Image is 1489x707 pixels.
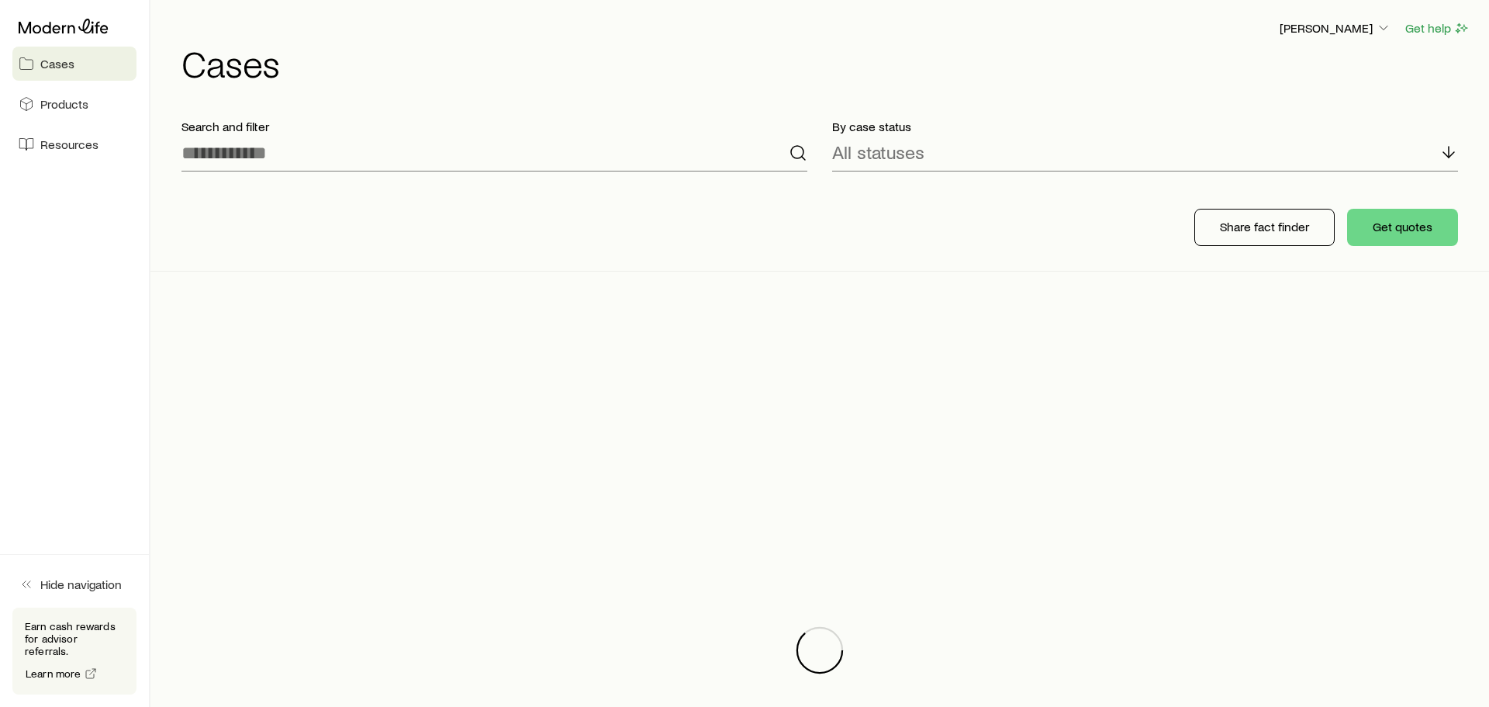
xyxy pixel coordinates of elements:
button: Share fact finder [1194,209,1335,246]
span: Cases [40,56,74,71]
p: Earn cash rewards for advisor referrals. [25,620,124,657]
a: Products [12,87,136,121]
button: [PERSON_NAME] [1279,19,1392,38]
button: Get help [1404,19,1470,37]
span: Learn more [26,668,81,679]
p: [PERSON_NAME] [1280,20,1391,36]
span: Hide navigation [40,577,122,592]
a: Cases [12,47,136,81]
span: Resources [40,137,98,152]
button: Hide navigation [12,567,136,601]
p: All statuses [832,141,924,163]
a: Resources [12,127,136,161]
h1: Cases [181,44,1470,81]
span: Products [40,96,88,112]
p: By case status [832,119,1458,134]
p: Share fact finder [1220,219,1309,234]
p: Search and filter [181,119,807,134]
button: Get quotes [1347,209,1458,246]
div: Earn cash rewards for advisor referrals.Learn more [12,608,136,695]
